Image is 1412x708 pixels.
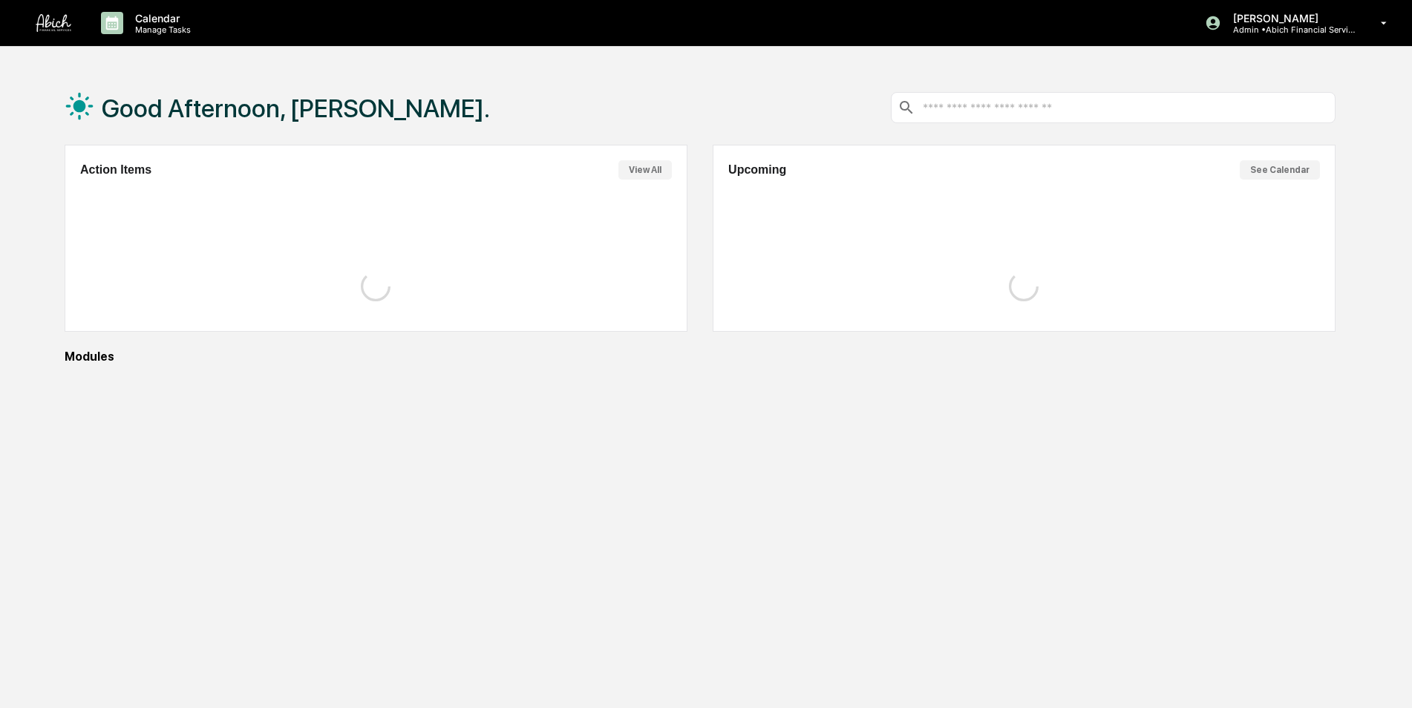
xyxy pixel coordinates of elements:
p: Admin • Abich Financial Services [1221,24,1359,35]
h1: Good Afternoon, [PERSON_NAME]. [102,94,490,123]
h2: Upcoming [728,163,786,177]
button: View All [618,160,672,180]
img: logo [36,14,71,32]
div: Modules [65,350,1336,364]
p: Manage Tasks [123,24,198,35]
button: See Calendar [1240,160,1320,180]
h2: Action Items [80,163,151,177]
p: [PERSON_NAME] [1221,12,1359,24]
p: Calendar [123,12,198,24]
